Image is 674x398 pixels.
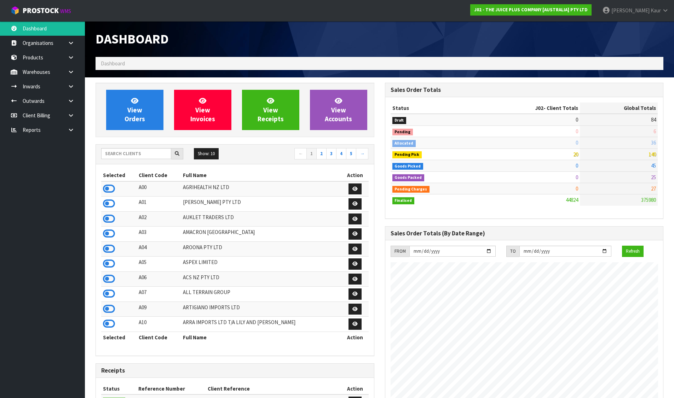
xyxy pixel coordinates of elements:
small: WMS [60,8,71,14]
td: ASPEX LIMITED [181,257,341,272]
td: ARTIGIANO IMPORTS LTD [181,302,341,317]
span: 140 [649,151,656,158]
td: ACS NZ PTY LTD [181,271,341,287]
nav: Page navigation [240,148,369,160]
span: Dashboard [101,60,125,67]
a: J02 - THE JUICE PLUS COMPANY [AUSTRALIA] PTY LTD [470,4,592,16]
img: cube-alt.png [11,6,19,15]
strong: J02 - THE JUICE PLUS COMPANY [AUSTRALIA] PTY LTD [474,7,588,13]
td: AUKLET TRADERS LTD [181,211,341,227]
span: 44824 [566,197,578,203]
h3: Sales Order Totals (By Date Range) [391,230,658,237]
a: ← [294,148,307,159]
a: ViewReceipts [242,90,299,130]
td: A06 [137,271,182,287]
th: Action [342,170,369,181]
td: A05 [137,257,182,272]
span: 0 [576,116,578,123]
span: Draft [392,117,407,124]
th: Selected [101,170,137,181]
td: A03 [137,227,182,242]
span: J02 [535,105,543,111]
a: 4 [336,148,346,159]
span: ProStock [23,6,59,15]
div: TO [506,246,519,257]
span: Kaur [651,7,661,14]
span: 6 [653,128,656,135]
td: ARRA IMPORTS LTD T/A LILY AND [PERSON_NAME] [181,317,341,332]
span: View Invoices [190,96,215,123]
span: 0 [576,139,578,146]
th: Status [391,103,479,114]
th: Full Name [181,332,341,343]
td: A04 [137,241,182,257]
th: Selected [101,332,137,343]
td: AGRIHEALTH NZ LTD [181,181,341,197]
td: AROONA PTY LTD [181,241,341,257]
span: 20 [573,151,578,158]
span: [PERSON_NAME] [611,7,650,14]
span: Pending [392,129,413,136]
th: Full Name [181,170,341,181]
span: Goods Picked [392,163,424,170]
a: 3 [326,148,336,159]
td: A01 [137,197,182,212]
span: 45 [651,162,656,169]
span: 84 [651,116,656,123]
div: FROM [391,246,409,257]
span: View Orders [125,96,145,123]
span: View Receipts [258,96,284,123]
th: Client Code [137,170,182,181]
a: ViewOrders [106,90,163,130]
span: Goods Packed [392,174,425,181]
span: 25 [651,174,656,181]
a: ViewAccounts [310,90,367,130]
span: Pending Charges [392,186,430,193]
span: Pending Pick [392,151,422,158]
span: Allocated [392,140,416,147]
span: 0 [576,162,578,169]
td: A10 [137,317,182,332]
span: Finalised [392,197,415,204]
th: - Client Totals [479,103,580,114]
th: Reference Number [137,383,206,394]
span: 27 [651,185,656,192]
button: Refresh [622,246,644,257]
span: 375980 [641,197,656,203]
button: Show: 10 [194,148,219,159]
th: Global Totals [580,103,658,114]
h3: Sales Order Totals [391,87,658,93]
a: ViewInvoices [174,90,231,130]
span: View Accounts [325,96,352,123]
td: AMACRON [GEOGRAPHIC_DATA] [181,227,341,242]
td: A07 [137,287,182,302]
a: 5 [346,148,356,159]
th: Client Reference [206,383,342,394]
td: ALL TERRAIN GROUP [181,287,341,302]
span: 0 [576,128,578,135]
th: Client Code [137,332,182,343]
td: A09 [137,302,182,317]
span: 36 [651,139,656,146]
a: → [356,148,368,159]
td: A02 [137,211,182,227]
th: Status [101,383,137,394]
td: A00 [137,181,182,197]
span: 0 [576,185,578,192]
a: 2 [316,148,327,159]
td: [PERSON_NAME] PTY LTD [181,197,341,212]
span: Dashboard [96,30,169,47]
th: Action [342,332,369,343]
th: Action [342,383,369,394]
input: Search clients [101,148,171,159]
h3: Receipts [101,367,369,374]
span: 0 [576,174,578,181]
a: 1 [306,148,317,159]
